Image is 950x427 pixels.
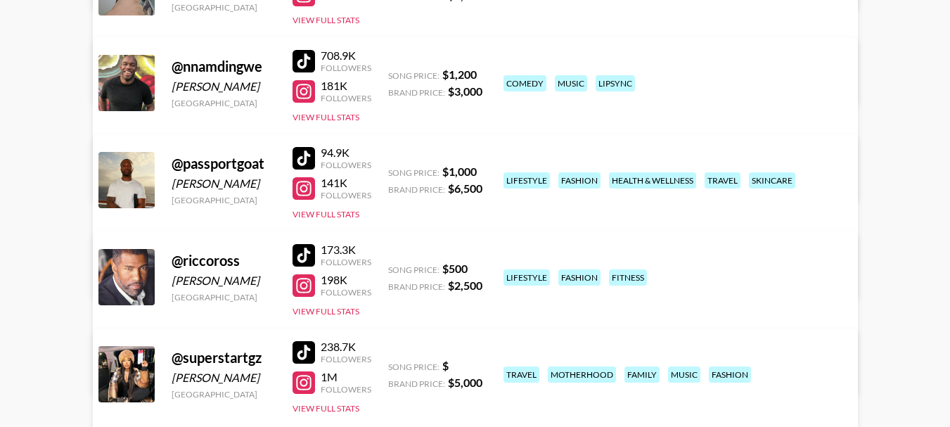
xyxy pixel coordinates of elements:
[668,367,700,383] div: music
[321,354,371,364] div: Followers
[321,340,371,354] div: 238.7K
[172,2,276,13] div: [GEOGRAPHIC_DATA]
[172,58,276,75] div: @ nnamdingwe
[172,252,276,269] div: @ riccoross
[448,84,482,98] strong: $ 3,000
[388,167,439,178] span: Song Price:
[442,68,477,81] strong: $ 1,200
[558,172,601,189] div: fashion
[388,378,445,389] span: Brand Price:
[172,274,276,288] div: [PERSON_NAME]
[388,265,439,275] span: Song Price:
[749,172,795,189] div: skincare
[503,367,539,383] div: travel
[503,172,550,189] div: lifestyle
[321,49,371,63] div: 708.9K
[172,155,276,172] div: @ passportgoat
[558,269,601,286] div: fashion
[321,63,371,73] div: Followers
[388,281,445,292] span: Brand Price:
[321,243,371,257] div: 173.3K
[172,98,276,108] div: [GEOGRAPHIC_DATA]
[172,349,276,367] div: @ superstartgz
[293,306,359,317] button: View Full Stats
[442,165,477,178] strong: $ 1,000
[293,112,359,122] button: View Full Stats
[293,403,359,414] button: View Full Stats
[609,172,696,189] div: health & wellness
[321,384,371,395] div: Followers
[321,93,371,103] div: Followers
[321,370,371,384] div: 1M
[321,160,371,170] div: Followers
[388,362,439,372] span: Song Price:
[388,70,439,81] span: Song Price:
[321,190,371,200] div: Followers
[293,209,359,219] button: View Full Stats
[448,181,482,195] strong: $ 6,500
[448,279,482,292] strong: $ 2,500
[442,359,449,372] strong: $
[321,176,371,190] div: 141K
[321,287,371,298] div: Followers
[172,177,276,191] div: [PERSON_NAME]
[709,367,751,383] div: fashion
[442,262,468,275] strong: $ 500
[321,146,371,160] div: 94.9K
[388,184,445,195] span: Brand Price:
[596,75,635,91] div: lipsync
[448,376,482,389] strong: $ 5,000
[609,269,647,286] div: fitness
[172,389,276,400] div: [GEOGRAPHIC_DATA]
[172,292,276,302] div: [GEOGRAPHIC_DATA]
[172,195,276,205] div: [GEOGRAPHIC_DATA]
[321,79,371,93] div: 181K
[172,79,276,94] div: [PERSON_NAME]
[321,273,371,287] div: 198K
[503,75,546,91] div: comedy
[624,367,660,383] div: family
[388,87,445,98] span: Brand Price:
[172,371,276,385] div: [PERSON_NAME]
[548,367,616,383] div: motherhood
[555,75,587,91] div: music
[293,15,359,25] button: View Full Stats
[503,269,550,286] div: lifestyle
[705,172,740,189] div: travel
[321,257,371,267] div: Followers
